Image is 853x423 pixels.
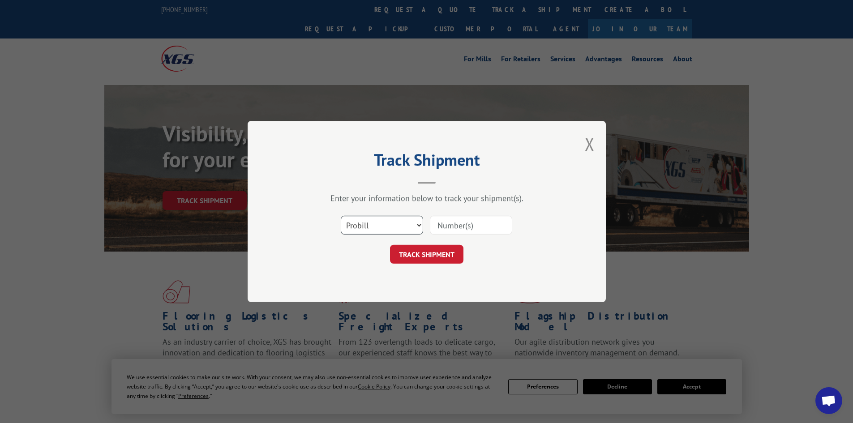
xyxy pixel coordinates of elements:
div: Open chat [815,387,842,414]
button: Close modal [585,132,595,156]
h2: Track Shipment [292,154,561,171]
button: TRACK SHIPMENT [390,245,463,264]
input: Number(s) [430,216,512,235]
div: Enter your information below to track your shipment(s). [292,193,561,203]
